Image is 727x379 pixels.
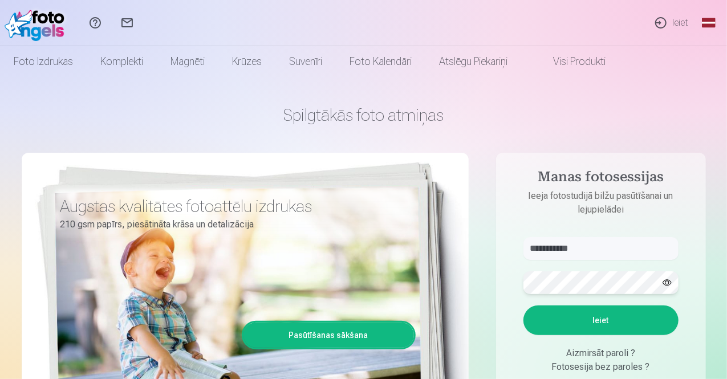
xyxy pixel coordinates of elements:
p: Ieeja fotostudijā bilžu pasūtīšanai un lejupielādei [512,189,690,217]
img: /fa1 [5,5,70,41]
a: Suvenīri [275,46,336,78]
a: Krūzes [218,46,275,78]
a: Pasūtīšanas sākšana [243,323,414,348]
a: Visi produkti [521,46,619,78]
a: Atslēgu piekariņi [425,46,521,78]
div: Aizmirsāt paroli ? [523,347,679,360]
h1: Spilgtākās foto atmiņas [22,105,706,125]
div: Fotosesija bez paroles ? [523,360,679,374]
a: Foto kalendāri [336,46,425,78]
h4: Manas fotosessijas [512,169,690,189]
p: 210 gsm papīrs, piesātināta krāsa un detalizācija [60,217,407,233]
a: Komplekti [87,46,157,78]
button: Ieiet [523,305,679,335]
a: Magnēti [157,46,218,78]
h3: Augstas kvalitātes fotoattēlu izdrukas [60,196,407,217]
